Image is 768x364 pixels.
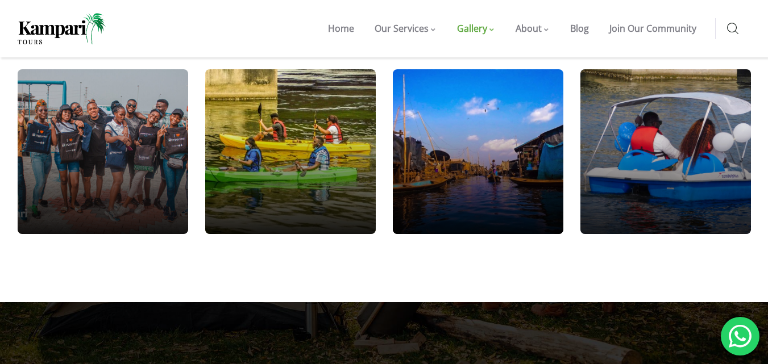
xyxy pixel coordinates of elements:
span: Blog [570,22,589,35]
span: About [516,22,542,35]
span: Gallery [457,22,487,35]
span: Join Our Community [609,22,696,35]
img: Home [18,13,106,44]
div: 'Chat [721,317,759,355]
span: Home [328,22,354,35]
span: Our Services [375,22,429,35]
